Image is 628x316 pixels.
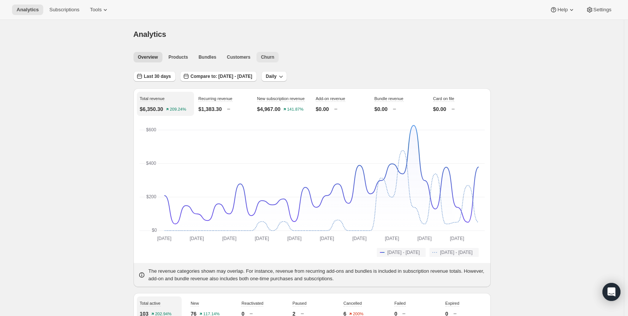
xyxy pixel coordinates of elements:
[343,301,362,305] span: Cancelled
[140,96,165,101] span: Total revenue
[222,236,237,241] text: [DATE]
[152,228,157,233] text: $0
[140,105,163,113] p: $6,350.30
[49,7,79,13] span: Subscriptions
[429,248,478,257] button: [DATE] - [DATE]
[168,54,188,60] span: Products
[377,248,426,257] button: [DATE] - [DATE]
[261,54,274,60] span: Churn
[138,54,158,60] span: Overview
[257,96,305,101] span: New subscription revenue
[257,105,281,113] p: $4,967.00
[394,301,406,305] span: Failed
[557,7,567,13] span: Help
[90,7,102,13] span: Tools
[433,105,446,113] p: $0.00
[417,236,431,241] text: [DATE]
[440,249,472,255] span: [DATE] - [DATE]
[255,236,269,241] text: [DATE]
[146,161,156,166] text: $400
[146,194,156,199] text: $200
[593,7,611,13] span: Settings
[149,267,486,283] p: The revenue categories shown may overlap. For instance, revenue from recurring add-ons and bundle...
[241,301,263,305] span: Reactivated
[85,5,114,15] button: Tools
[261,71,287,82] button: Daily
[157,236,171,241] text: [DATE]
[450,236,464,241] text: [DATE]
[602,283,620,301] div: Open Intercom Messenger
[316,96,345,101] span: Add-on revenue
[293,301,306,305] span: Paused
[180,71,257,82] button: Compare to: [DATE] - [DATE]
[287,236,301,241] text: [DATE]
[199,54,216,60] span: Bundles
[170,107,186,112] text: 209.24%
[199,96,233,101] span: Recurring revenue
[45,5,84,15] button: Subscriptions
[385,236,399,241] text: [DATE]
[199,105,222,113] p: $1,383.30
[227,54,250,60] span: Customers
[375,96,403,101] span: Bundle revenue
[433,96,454,101] span: Card on file
[12,5,43,15] button: Analytics
[320,236,334,241] text: [DATE]
[140,301,161,305] span: Total active
[445,301,459,305] span: Expired
[581,5,616,15] button: Settings
[545,5,579,15] button: Help
[287,107,303,112] text: 141.87%
[133,30,166,38] span: Analytics
[146,127,156,132] text: $600
[191,73,252,79] span: Compare to: [DATE] - [DATE]
[191,301,199,305] span: New
[266,73,277,79] span: Daily
[190,236,204,241] text: [DATE]
[144,73,171,79] span: Last 30 days
[375,105,388,113] p: $0.00
[133,71,176,82] button: Last 30 days
[316,105,329,113] p: $0.00
[17,7,39,13] span: Analytics
[352,236,366,241] text: [DATE]
[387,249,420,255] span: [DATE] - [DATE]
